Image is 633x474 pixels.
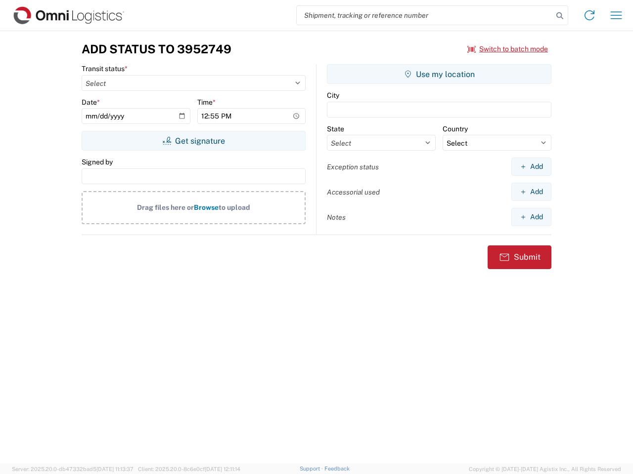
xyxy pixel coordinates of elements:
[82,131,306,151] button: Get signature
[488,245,551,269] button: Submit
[219,203,250,211] span: to upload
[469,465,621,474] span: Copyright © [DATE]-[DATE] Agistix Inc., All Rights Reserved
[327,124,344,133] label: State
[327,188,380,197] label: Accessorial used
[12,466,134,472] span: Server: 2025.20.0-db47332bad5
[197,98,216,107] label: Time
[205,466,240,472] span: [DATE] 12:11:14
[327,91,339,100] label: City
[443,124,468,133] label: Country
[82,98,100,107] label: Date
[137,203,194,211] span: Drag files here or
[82,42,231,56] h3: Add Status to 3952749
[300,466,324,472] a: Support
[327,213,346,222] label: Notes
[138,466,240,472] span: Client: 2025.20.0-8c6e0cf
[511,208,551,226] button: Add
[324,466,350,472] a: Feedback
[327,162,379,171] label: Exception status
[511,183,551,201] button: Add
[82,64,128,73] label: Transit status
[82,158,113,166] label: Signed by
[297,6,553,25] input: Shipment, tracking or reference number
[327,64,551,84] button: Use my location
[194,203,219,211] span: Browse
[467,41,548,57] button: Switch to batch mode
[511,158,551,176] button: Add
[96,466,134,472] span: [DATE] 11:13:37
